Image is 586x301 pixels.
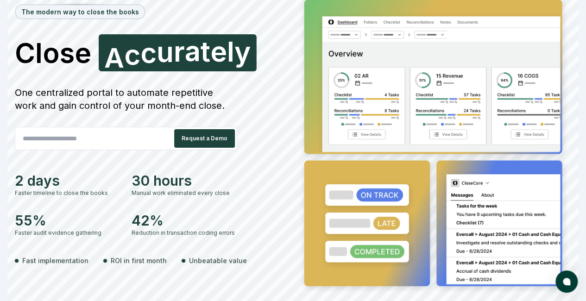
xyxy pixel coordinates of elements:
span: e [210,38,227,65]
span: y [234,38,251,66]
span: Fast implementation [22,256,88,265]
div: Manual work eliminated every close [132,189,237,197]
span: ROI in first month [111,256,167,265]
div: Faster audit evidence gathering [15,229,120,237]
div: 2 days [15,172,120,189]
button: atlas-launcher [555,270,578,293]
span: A [104,44,124,72]
span: u [157,38,174,66]
span: l [227,38,234,65]
div: The modern way to close the books [16,5,145,19]
div: 55% [15,212,120,229]
div: 30 hours [132,172,237,189]
div: 42% [132,212,237,229]
span: Unbeatable value [189,256,247,265]
span: r [174,38,185,65]
span: Close [15,39,91,67]
span: t [201,37,210,65]
span: c [124,41,140,69]
div: Reduction in transaction coding errors [132,229,237,237]
button: Request a Demo [174,129,235,148]
div: Faster timeline to close the books [15,189,120,197]
span: a [185,37,201,65]
div: One centralized portal to automate repetitive work and gain control of your month-end close. [15,86,237,112]
span: c [140,39,157,67]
